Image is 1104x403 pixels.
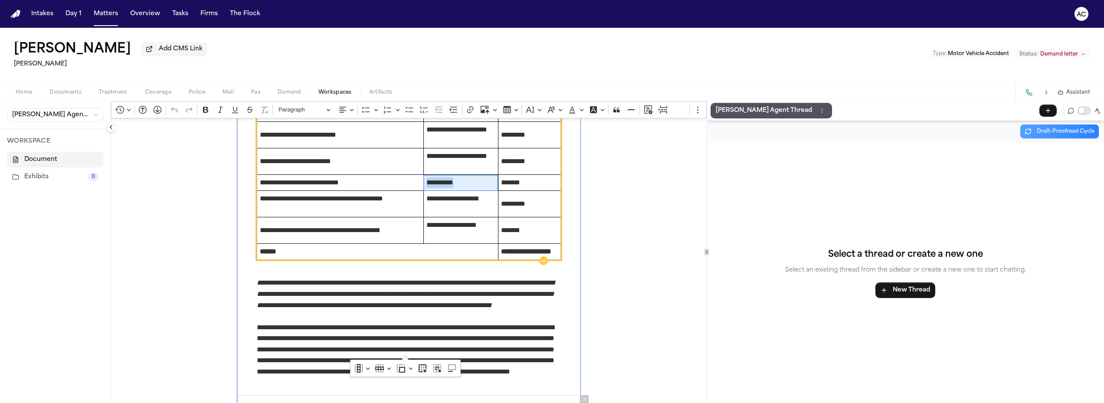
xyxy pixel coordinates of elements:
button: Paragraph, Heading [275,103,334,117]
span: Demand [278,89,301,96]
div: Editor toolbar [111,101,707,118]
button: Intakes [28,6,57,22]
span: Draft-Proofread Cycle [1037,128,1094,135]
a: Home [10,10,21,18]
button: Firms [197,6,221,22]
button: Make a Call [1023,86,1035,98]
button: Overview [127,6,164,22]
span: Add CMS Link [159,45,203,53]
button: Day 1 [62,6,85,22]
span: Assistant [1066,89,1090,96]
button: Document [7,152,104,167]
button: Toggle proofreading mode [1077,106,1091,115]
button: Edit matter name [14,42,131,57]
div: Table toolbar [351,360,460,377]
span: Motor Vehicle Accident [948,51,1009,56]
span: Status: [1019,51,1038,58]
span: Home [16,89,32,96]
button: [PERSON_NAME] Agent ThreadThread actions [711,103,832,118]
h1: [PERSON_NAME] [14,42,131,57]
button: [PERSON_NAME] Agent Demand [7,108,104,122]
span: Fax [251,89,260,96]
span: Police [189,89,205,96]
span: Paragraph [278,105,324,115]
button: Edit Type: Motor Vehicle Accident [930,49,1012,58]
button: The Flock [226,6,264,22]
h2: [PERSON_NAME] [14,59,207,69]
p: WORKSPACE [7,136,104,147]
button: Collapse sidebar [106,122,116,132]
button: Exhibits0 [7,169,104,185]
span: Mail [223,89,234,96]
button: Thread actions [817,106,827,115]
h4: Select a thread or create a new one [785,248,1026,262]
button: Draft-Proofread Cycle [1020,125,1099,138]
button: Add CMS Link [141,42,207,56]
span: 0 [88,173,98,181]
span: Workspaces [318,89,352,96]
button: New Thread [875,282,935,298]
span: Artifacts [369,89,393,96]
span: Coverage [145,89,171,96]
span: Treatment [99,89,128,96]
span: Demand letter [1040,51,1078,58]
button: Change status from Demand letter [1015,49,1090,59]
button: Matters [90,6,121,22]
img: Finch Logo [10,10,21,18]
button: Assistant [1058,89,1090,96]
p: Select an existing thread from the sidebar or create a new one to start chatting. [785,265,1026,275]
span: Type : [933,51,947,56]
span: Documents [49,89,82,96]
button: Tasks [169,6,192,22]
